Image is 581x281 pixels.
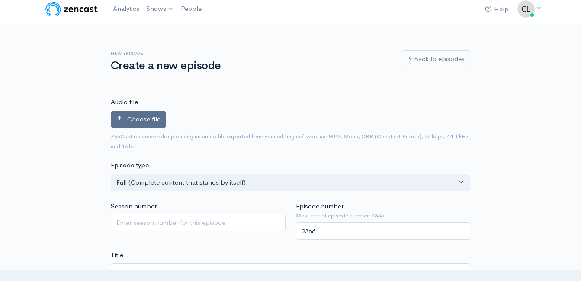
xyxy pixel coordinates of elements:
[111,133,469,150] small: ZenCast recommends uploading an audio file exported from your editing software as: MP3, Mono, CBR...
[111,214,286,232] input: Enter season number for this episode
[111,97,138,107] label: Audio file
[111,160,149,170] label: Episode type
[402,50,470,68] a: Back to episodes
[111,250,123,260] label: Title
[296,211,471,220] small: Most recent episode number: 2365
[517,0,535,18] img: ...
[296,201,343,211] label: Episode number
[111,60,392,72] h1: Create a new episode
[111,263,470,281] input: What is the episode's title?
[111,201,157,211] label: Season number
[44,0,99,18] img: ZenCast Logo
[127,115,160,123] span: Choose file
[111,174,470,192] button: Full (Complete content that stands by itself)
[296,222,471,240] input: Enter episode number
[111,51,392,56] h6: New episode
[116,178,457,188] div: Full (Complete content that stands by itself)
